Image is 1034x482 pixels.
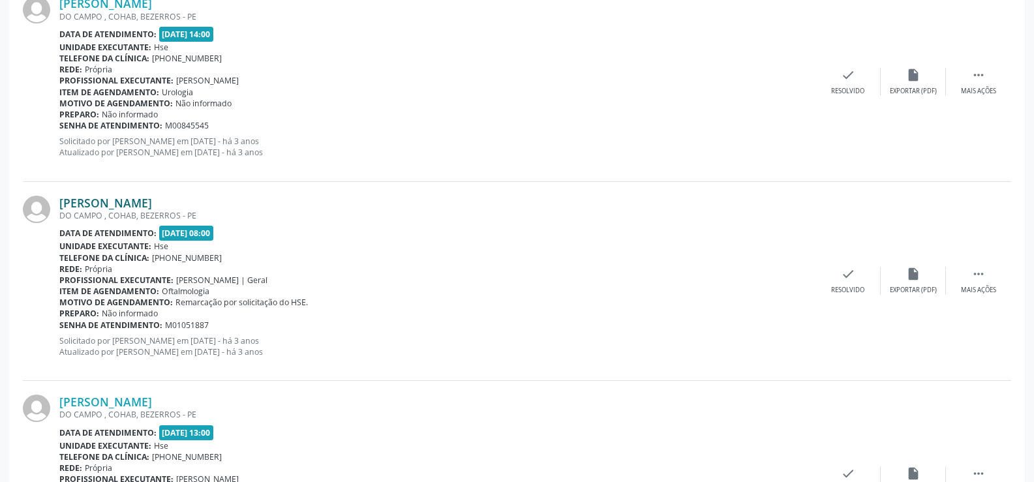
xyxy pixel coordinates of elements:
[85,64,112,75] span: Própria
[152,252,222,264] span: [PHONE_NUMBER]
[176,75,239,86] span: [PERSON_NAME]
[890,87,937,96] div: Exportar (PDF)
[59,109,99,120] b: Preparo:
[59,252,149,264] b: Telefone da clínica:
[841,466,855,481] i: check
[154,241,168,252] span: Hse
[841,68,855,82] i: check
[102,109,158,120] span: Não informado
[971,466,986,481] i: 
[152,451,222,462] span: [PHONE_NUMBER]
[906,267,920,281] i: insert_drive_file
[59,210,815,221] div: DO CAMPO , COHAB, BEZERROS - PE
[906,466,920,481] i: insert_drive_file
[59,297,173,308] b: Motivo de agendamento:
[59,42,151,53] b: Unidade executante:
[59,409,815,420] div: DO CAMPO , COHAB, BEZERROS - PE
[971,68,986,82] i: 
[59,320,162,331] b: Senha de atendimento:
[59,241,151,252] b: Unidade executante:
[154,440,168,451] span: Hse
[906,68,920,82] i: insert_drive_file
[961,87,996,96] div: Mais ações
[159,425,214,440] span: [DATE] 13:00
[59,286,159,297] b: Item de agendamento:
[23,395,50,422] img: img
[162,87,193,98] span: Urologia
[841,267,855,281] i: check
[59,87,159,98] b: Item de agendamento:
[23,196,50,223] img: img
[159,226,214,241] span: [DATE] 08:00
[162,286,209,297] span: Oftalmologia
[59,75,174,86] b: Profissional executante:
[59,395,152,409] a: [PERSON_NAME]
[175,297,308,308] span: Remarcação por solicitação do HSE.
[59,196,152,210] a: [PERSON_NAME]
[152,53,222,64] span: [PHONE_NUMBER]
[165,320,209,331] span: M01051887
[154,42,168,53] span: Hse
[159,27,214,42] span: [DATE] 14:00
[961,286,996,295] div: Mais ações
[176,275,267,286] span: [PERSON_NAME] | Geral
[890,286,937,295] div: Exportar (PDF)
[59,53,149,64] b: Telefone da clínica:
[59,462,82,474] b: Rede:
[59,228,157,239] b: Data de atendimento:
[59,275,174,286] b: Profissional executante:
[59,440,151,451] b: Unidade executante:
[165,120,209,131] span: M00845545
[59,64,82,75] b: Rede:
[831,286,864,295] div: Resolvido
[59,451,149,462] b: Telefone da clínica:
[59,335,815,357] p: Solicitado por [PERSON_NAME] em [DATE] - há 3 anos Atualizado por [PERSON_NAME] em [DATE] - há 3 ...
[59,136,815,158] p: Solicitado por [PERSON_NAME] em [DATE] - há 3 anos Atualizado por [PERSON_NAME] em [DATE] - há 3 ...
[59,264,82,275] b: Rede:
[831,87,864,96] div: Resolvido
[59,120,162,131] b: Senha de atendimento:
[59,29,157,40] b: Data de atendimento:
[59,11,815,22] div: DO CAMPO , COHAB, BEZERROS - PE
[59,427,157,438] b: Data de atendimento:
[175,98,232,109] span: Não informado
[85,462,112,474] span: Própria
[102,308,158,319] span: Não informado
[59,98,173,109] b: Motivo de agendamento:
[85,264,112,275] span: Própria
[971,267,986,281] i: 
[59,308,99,319] b: Preparo:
